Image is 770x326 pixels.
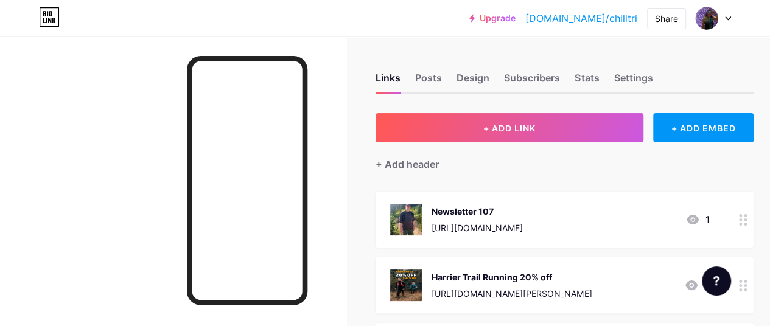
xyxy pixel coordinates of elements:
[376,71,401,92] div: Links
[457,71,489,92] div: Design
[432,205,523,218] div: Newsletter 107
[432,271,592,283] div: Harrier Trail Running 20% off
[614,71,653,92] div: Settings
[695,7,718,30] img: chilitri
[415,71,442,92] div: Posts
[525,11,637,26] a: [DOMAIN_NAME]/chilitri
[684,278,710,293] div: 0
[655,12,678,25] div: Share
[653,113,754,142] div: + ADD EMBED
[376,113,643,142] button: + ADD LINK
[390,204,422,235] img: Newsletter 107
[432,287,592,300] div: [URL][DOMAIN_NAME][PERSON_NAME]
[390,269,422,301] img: Harrier Trail Running 20% off
[376,157,439,172] div: + Add header
[685,212,710,227] div: 1
[469,13,516,23] a: Upgrade
[432,221,523,234] div: [URL][DOMAIN_NAME]
[483,123,536,133] span: + ADD LINK
[504,71,560,92] div: Subscribers
[575,71,599,92] div: Stats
